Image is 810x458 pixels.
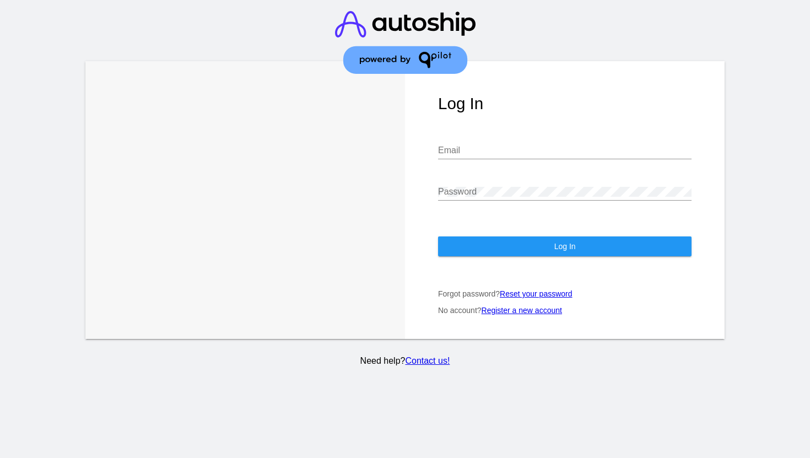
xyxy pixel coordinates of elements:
[405,356,450,365] a: Contact us!
[438,236,692,256] button: Log In
[438,94,692,113] h1: Log In
[83,356,727,366] p: Need help?
[438,146,692,155] input: Email
[438,306,692,315] p: No account?
[438,289,692,298] p: Forgot password?
[554,242,576,251] span: Log In
[482,306,562,315] a: Register a new account
[500,289,573,298] a: Reset your password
